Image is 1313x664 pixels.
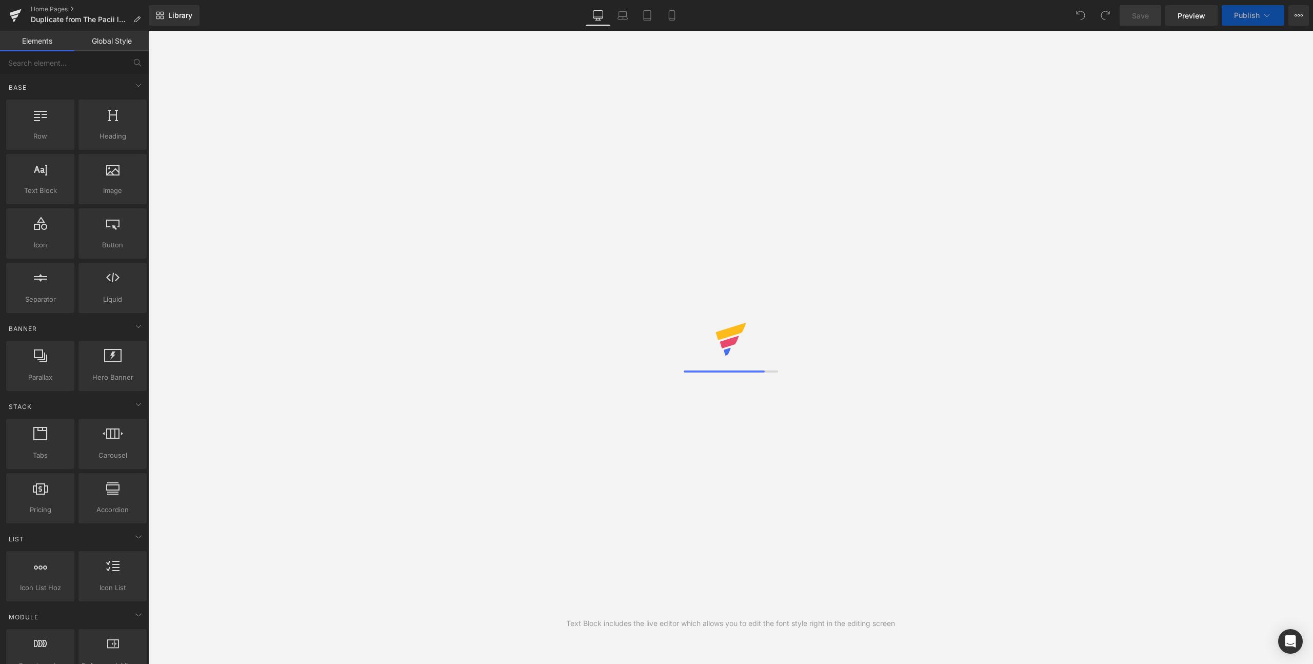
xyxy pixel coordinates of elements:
[1132,10,1149,21] span: Save
[1278,629,1303,654] div: Open Intercom Messenger
[82,131,144,142] span: Heading
[149,5,200,26] a: New Library
[9,240,71,250] span: Icon
[586,5,610,26] a: Desktop
[82,450,144,461] span: Carousel
[9,294,71,305] span: Separator
[9,372,71,383] span: Parallax
[82,372,144,383] span: Hero Banner
[8,324,38,334] span: Banner
[9,131,71,142] span: Row
[82,504,144,515] span: Accordion
[635,5,660,26] a: Tablet
[8,612,39,622] span: Module
[1234,11,1260,19] span: Publish
[1288,5,1309,26] button: More
[1070,5,1091,26] button: Undo
[660,5,684,26] a: Mobile
[82,294,144,305] span: Liquid
[8,83,28,92] span: Base
[31,15,129,24] span: Duplicate from The Pacii landing page
[31,5,149,13] a: Home Pages
[9,185,71,196] span: Text Block
[82,582,144,593] span: Icon List
[168,11,192,20] span: Library
[9,582,71,593] span: Icon List Hoz
[566,618,895,629] div: Text Block includes the live editor which allows you to edit the font style right in the editing ...
[9,450,71,461] span: Tabs
[82,240,144,250] span: Button
[610,5,635,26] a: Laptop
[74,31,149,51] a: Global Style
[1222,5,1284,26] button: Publish
[8,402,33,412] span: Stack
[1165,5,1218,26] a: Preview
[1095,5,1116,26] button: Redo
[82,185,144,196] span: Image
[8,534,25,544] span: List
[9,504,71,515] span: Pricing
[1178,10,1205,21] span: Preview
